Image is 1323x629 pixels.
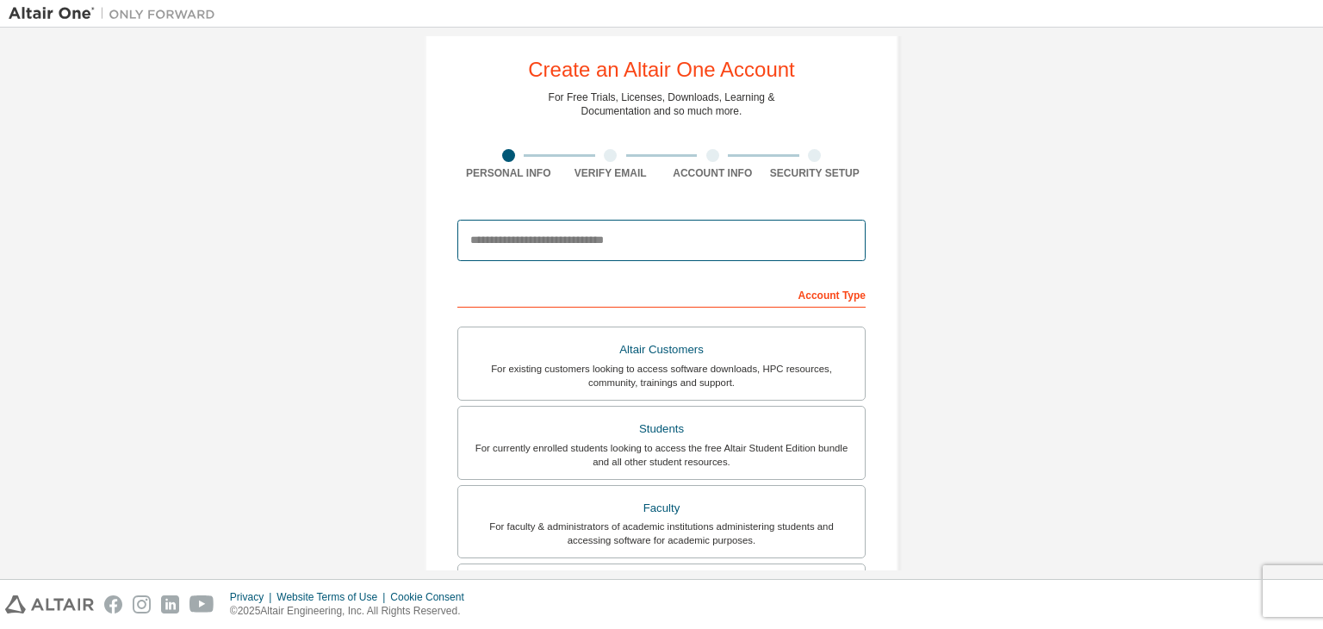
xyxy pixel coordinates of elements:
[161,595,179,613] img: linkedin.svg
[104,595,122,613] img: facebook.svg
[469,362,854,389] div: For existing customers looking to access software downloads, HPC resources, community, trainings ...
[469,520,854,547] div: For faculty & administrators of academic institutions administering students and accessing softwa...
[9,5,224,22] img: Altair One
[189,595,214,613] img: youtube.svg
[230,604,475,619] p: © 2025 Altair Engineering, Inc. All Rights Reserved.
[549,90,775,118] div: For Free Trials, Licenses, Downloads, Learning & Documentation and so much more.
[230,590,276,604] div: Privacy
[469,338,854,362] div: Altair Customers
[390,590,474,604] div: Cookie Consent
[560,166,662,180] div: Verify Email
[276,590,390,604] div: Website Terms of Use
[469,441,854,469] div: For currently enrolled students looking to access the free Altair Student Edition bundle and all ...
[133,595,151,613] img: instagram.svg
[661,166,764,180] div: Account Info
[457,166,560,180] div: Personal Info
[469,417,854,441] div: Students
[528,59,795,80] div: Create an Altair One Account
[469,496,854,520] div: Faculty
[457,280,866,308] div: Account Type
[764,166,866,180] div: Security Setup
[5,595,94,613] img: altair_logo.svg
